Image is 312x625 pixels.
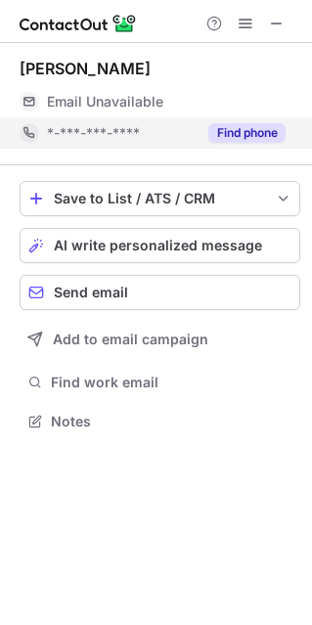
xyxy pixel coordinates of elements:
img: ContactOut v5.3.10 [20,12,137,35]
span: Send email [54,285,128,300]
div: Save to List / ATS / CRM [54,191,266,206]
button: AI write personalized message [20,228,300,263]
button: Reveal Button [208,123,286,143]
div: [PERSON_NAME] [20,59,151,78]
span: Add to email campaign [53,332,208,347]
button: Notes [20,408,300,435]
button: Send email [20,275,300,310]
span: Email Unavailable [47,93,163,111]
button: save-profile-one-click [20,181,300,216]
button: Find work email [20,369,300,396]
button: Add to email campaign [20,322,300,357]
span: AI write personalized message [54,238,262,253]
span: Find work email [51,374,292,391]
span: Notes [51,413,292,430]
